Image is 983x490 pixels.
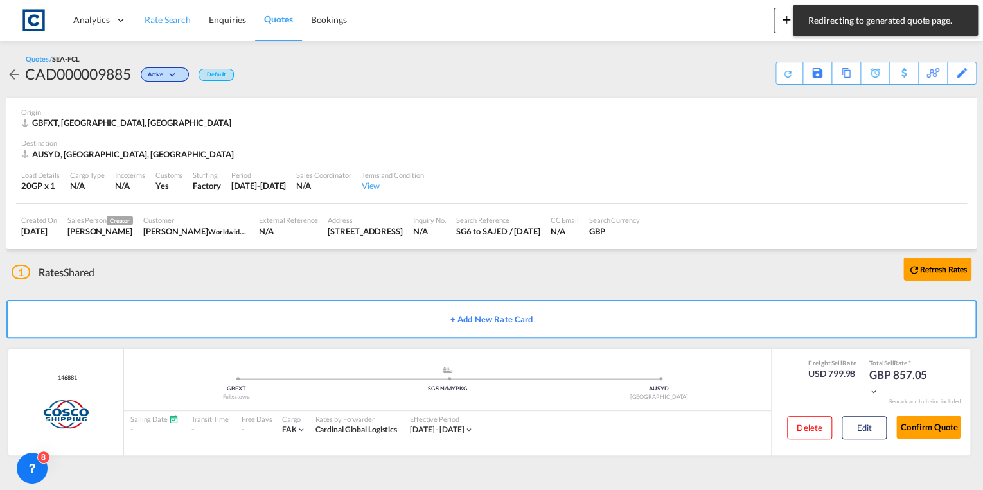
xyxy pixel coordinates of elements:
[130,424,179,435] div: -
[808,367,856,380] div: USD 799.98
[115,170,145,180] div: Incoterms
[19,6,48,35] img: 1fdb9190129311efbfaf67cbb4249bed.jpeg
[803,62,831,84] div: Save As Template
[264,13,292,24] span: Quotes
[130,385,342,393] div: GBFXT
[169,414,179,424] md-icon: Schedules Available
[410,424,465,434] span: [DATE] - [DATE]
[362,180,424,191] div: View
[296,425,305,434] md-icon: icon-chevron-down
[6,64,25,84] div: icon-arrow-left
[342,385,553,393] div: SGSIN/MYPKG
[208,226,290,236] span: Worldwide logistics group
[919,265,967,274] b: Refresh Rates
[464,425,473,434] md-icon: icon-chevron-down
[21,117,235,128] div: GBFXT, Felixstowe, Europe
[67,225,133,237] div: Anthony Lomax
[12,265,30,279] span: 1
[315,414,397,424] div: Rates by Forwarder
[148,71,166,83] span: Active
[551,225,579,237] div: N/A
[869,367,934,398] div: GBP 857.05
[783,62,796,79] div: Quote PDF is not available at this time
[73,13,110,26] span: Analytics
[242,424,244,435] div: -
[884,359,894,367] span: Sell
[193,180,220,191] div: Factory Stuffing
[869,387,878,396] md-icon: icon-chevron-down
[553,393,765,401] div: [GEOGRAPHIC_DATA]
[879,398,970,405] div: Remark and Inclusion included
[779,14,827,24] span: New
[12,265,94,279] div: Shared
[70,170,105,180] div: Cargo Type
[315,424,397,434] span: Cardinal Global Logistics
[55,374,76,382] span: 146881
[410,414,474,424] div: Effective Period
[589,225,640,237] div: GBP
[413,225,446,237] div: N/A
[903,258,971,281] button: icon-refreshRefresh Rates
[145,14,191,25] span: Rate Search
[456,225,540,237] div: SG6 to SAJED / 10 Sep 2025
[199,69,234,81] div: Default
[787,416,832,439] button: Delete
[193,170,220,180] div: Stuffing
[315,424,397,435] div: Cardinal Global Logistics
[804,14,966,27] span: Redirecting to generated quote page.
[296,170,351,180] div: Sales Coordinator
[907,359,911,367] span: Subject to Remarks
[70,180,105,191] div: N/A
[21,170,60,180] div: Load Details
[39,266,64,278] span: Rates
[242,414,272,424] div: Free Days
[282,424,297,434] span: FAK
[808,358,856,367] div: Freight Rate
[143,215,249,225] div: Customer
[553,385,765,393] div: AUSYD
[21,138,962,148] div: Destination
[456,215,540,225] div: Search Reference
[107,216,133,225] span: Creator
[130,414,179,424] div: Sailing Date
[259,215,317,225] div: External Reference
[21,180,60,191] div: 20GP x 1
[155,170,182,180] div: Customs
[155,180,182,191] div: Yes
[328,225,402,237] div: 10 Chantry House, High St, Coleshill, Birmingham B46 3BP, UK
[130,393,342,401] div: Felixstowe
[831,359,842,367] span: Sell
[413,215,446,225] div: Inquiry No.
[774,8,832,33] button: icon-plus 400-fgNewicon-chevron-down
[25,64,131,84] div: CAD000009885
[896,416,961,439] button: Confirm Quote
[26,54,80,64] div: Quotes /SEA-FCL
[6,67,22,82] md-icon: icon-arrow-left
[908,264,919,276] md-icon: icon-refresh
[143,225,249,237] div: Rajesh Shukla
[141,67,189,82] div: Change Status Here
[440,367,456,373] md-icon: assets/icons/custom/ship-fill.svg
[259,225,317,237] div: N/A
[55,374,76,382] div: Contract / Rate Agreement / Tariff / Spot Pricing Reference Number: 146881
[32,118,231,128] span: GBFXT, [GEOGRAPHIC_DATA], [GEOGRAPHIC_DATA]
[410,424,465,435] div: 01 Sep 2025 - 30 Sep 2025
[115,180,130,191] div: N/A
[842,416,887,439] button: Edit
[311,14,347,25] span: Bookings
[362,170,424,180] div: Terms and Condition
[551,215,579,225] div: CC Email
[328,215,402,225] div: Address
[191,424,229,435] div: -
[191,414,229,424] div: Transit Time
[209,14,246,25] span: Enquiries
[21,225,57,237] div: 25 Sep 2025
[231,180,287,191] div: 30 Sep 2025
[52,55,79,63] span: SEA-FCL
[869,358,934,367] div: Total Rate
[589,215,640,225] div: Search Currency
[21,107,962,117] div: Origin
[42,398,89,430] img: COSCO
[6,300,977,338] button: + Add New Rate Card
[779,12,794,27] md-icon: icon-plus 400-fg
